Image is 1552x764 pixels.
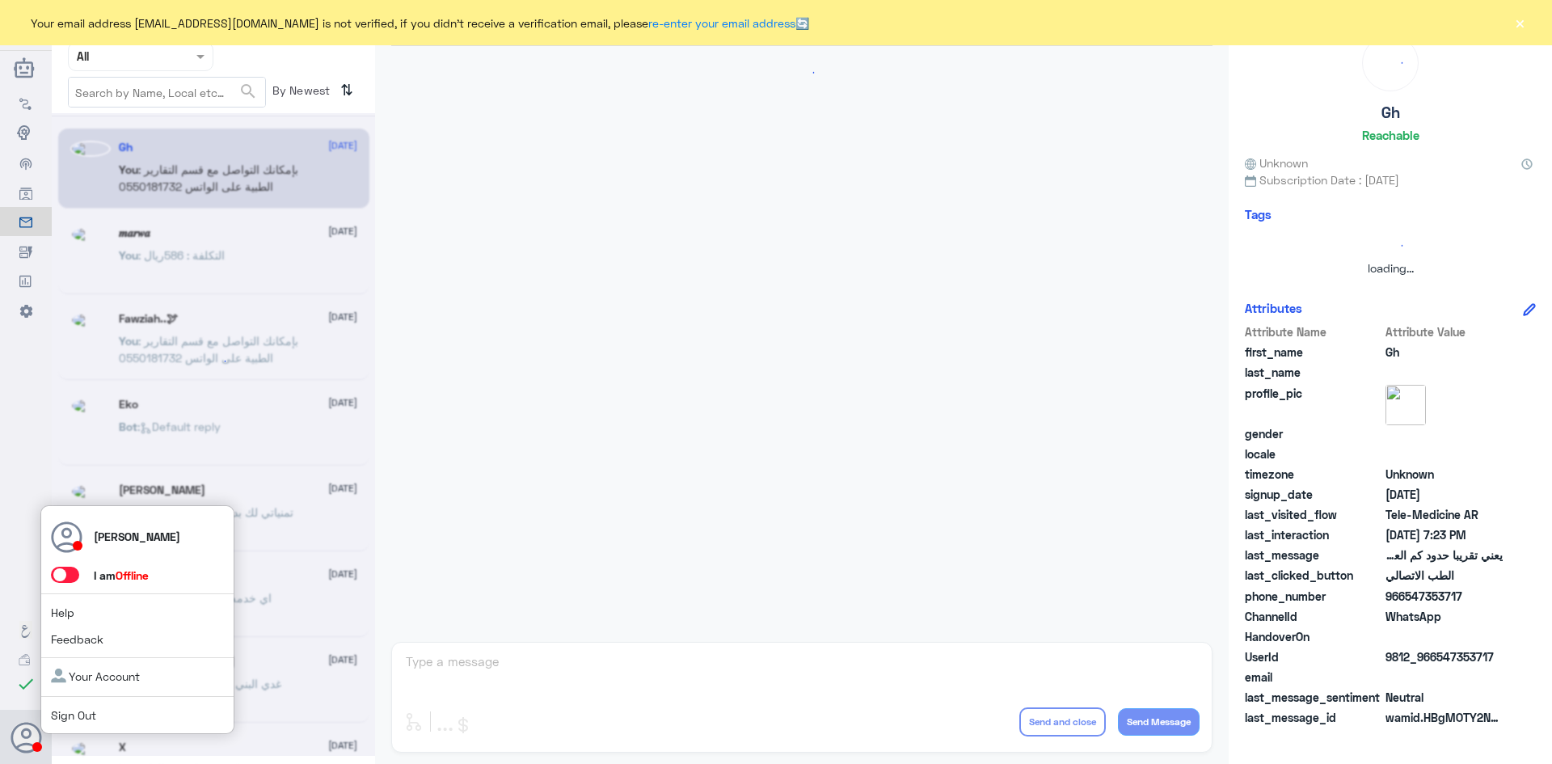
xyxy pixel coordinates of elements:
[1245,628,1382,645] span: HandoverOn
[16,674,36,694] i: check
[1245,364,1382,381] span: last_name
[1385,344,1503,361] span: Gh
[1385,669,1503,686] span: null
[1245,171,1536,188] span: Subscription Date : [DATE]
[1385,385,1426,425] img: picture
[1245,709,1382,726] span: last_message_id
[1245,486,1382,503] span: signup_date
[1385,608,1503,625] span: 2
[1385,588,1503,605] span: 966547353717
[1385,567,1503,584] span: الطب الاتصالي
[1368,261,1414,275] span: loading...
[1385,486,1503,503] span: 2025-09-18T14:54:39.606Z
[69,78,265,107] input: Search by Name, Local etc…
[1385,709,1503,726] span: wamid.HBgMOTY2NTQ3MzUzNzE3FQIAEhgUM0FFQ0RFNzg5QzdGRTg4Q0UyREYA
[238,82,258,101] span: search
[1245,466,1382,483] span: timezone
[1245,689,1382,706] span: last_message_sentiment
[1385,466,1503,483] span: Unknown
[94,568,149,582] span: I am
[1362,128,1419,142] h6: Reachable
[1245,301,1302,315] h6: Attributes
[1245,506,1382,523] span: last_visited_flow
[1385,526,1503,543] span: 2025-09-18T16:23:04.438Z
[1385,323,1503,340] span: Attribute Value
[1245,669,1382,686] span: email
[1385,628,1503,645] span: null
[1367,40,1414,87] div: loading...
[1385,425,1503,442] span: null
[1245,385,1382,422] span: profile_pic
[200,347,228,375] div: loading...
[1245,567,1382,584] span: last_clicked_button
[1385,445,1503,462] span: null
[1245,344,1382,361] span: first_name
[1245,323,1382,340] span: Attribute Name
[1245,648,1382,665] span: UserId
[1245,207,1272,222] h6: Tags
[116,568,149,582] span: Offline
[1019,707,1106,737] button: Send and close
[1245,526,1382,543] span: last_interaction
[1245,445,1382,462] span: locale
[1245,154,1308,171] span: Unknown
[1385,689,1503,706] span: 0
[51,708,96,722] a: Sign Out
[1245,608,1382,625] span: ChannelId
[51,632,103,646] a: Feedback
[340,77,353,103] i: ⇅
[1512,15,1528,31] button: ×
[1245,588,1382,605] span: phone_number
[1245,425,1382,442] span: gender
[1385,506,1503,523] span: Tele-Medicine AR
[11,722,41,753] button: Avatar
[395,58,1208,87] div: loading...
[31,15,809,32] span: Your email address [EMAIL_ADDRESS][DOMAIN_NAME] is not verified, if you didn't receive a verifica...
[51,669,140,683] a: Your Account
[648,16,795,30] a: re-enter your email address
[1249,231,1532,260] div: loading...
[1385,547,1503,564] span: يعني تقريبا حدود كم العمليه مابين كم
[1245,547,1382,564] span: last_message
[51,606,74,619] a: Help
[94,528,180,545] p: [PERSON_NAME]
[266,77,334,109] span: By Newest
[1381,103,1400,122] h5: Gh
[1118,708,1200,736] button: Send Message
[238,78,258,105] button: search
[1385,648,1503,665] span: 9812_966547353717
